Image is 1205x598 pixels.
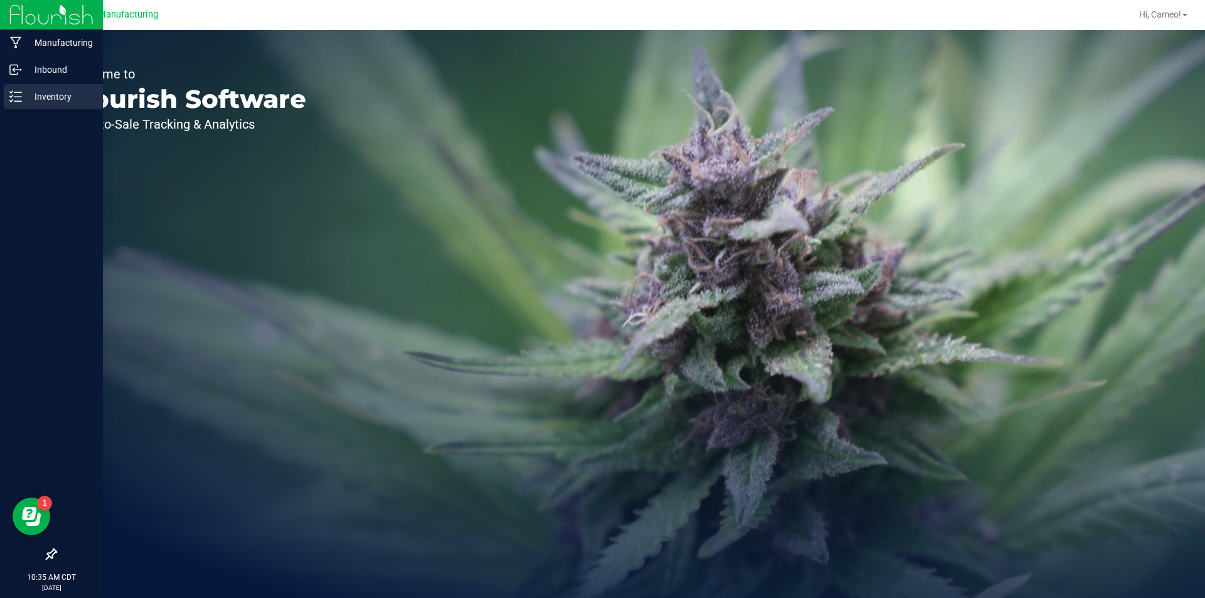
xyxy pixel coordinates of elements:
p: Seed-to-Sale Tracking & Analytics [68,118,306,131]
p: [DATE] [6,583,97,592]
inline-svg: Manufacturing [9,36,22,49]
inline-svg: Inbound [9,63,22,76]
span: Hi, Cameo! [1139,9,1181,19]
span: Manufacturing [98,9,158,20]
p: Inbound [22,62,97,77]
p: Manufacturing [22,35,97,50]
p: Flourish Software [68,87,306,112]
inline-svg: Inventory [9,90,22,103]
p: Inventory [22,89,97,104]
p: Welcome to [68,68,306,80]
p: 10:35 AM CDT [6,572,97,583]
iframe: Resource center unread badge [37,496,52,511]
iframe: Resource center [13,498,50,535]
